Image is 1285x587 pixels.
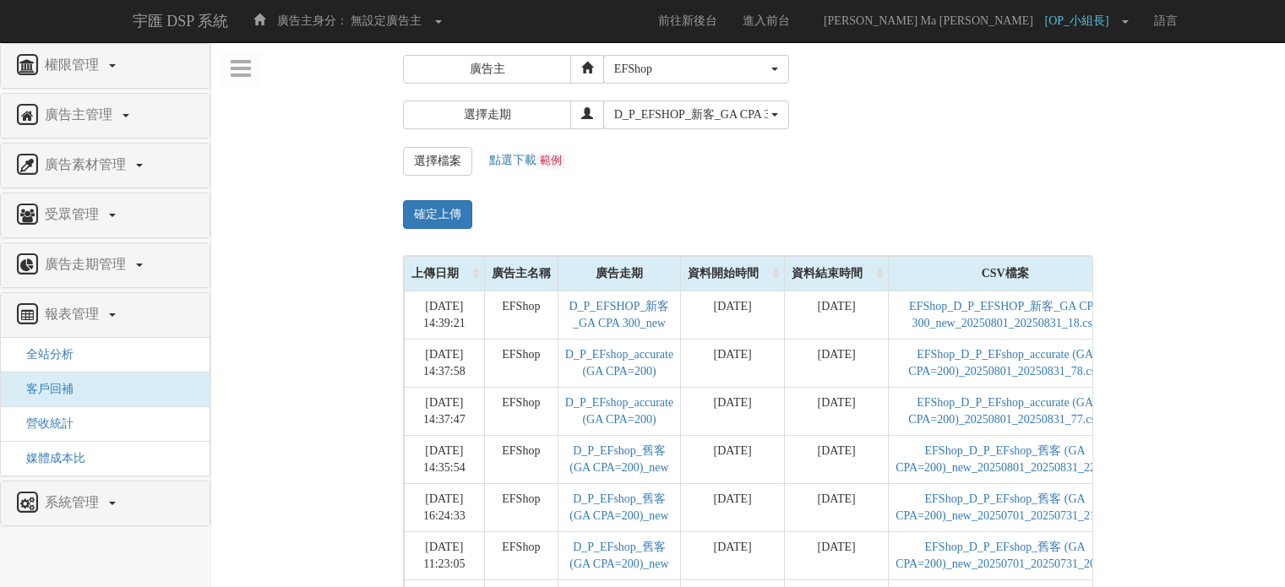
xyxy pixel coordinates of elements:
a: 客戶回補 [14,383,74,395]
td: EFShop [484,339,558,387]
a: EFShop_D_P_EFshop_舊客 (GA CPA=200)_new_20250701_20250731_20.csv [896,541,1114,570]
td: [DATE] [785,291,889,339]
span: 無設定廣告主 [351,14,422,27]
td: [DATE] [785,339,889,387]
td: [DATE] [681,291,785,339]
td: [DATE] 16:24:33 [404,483,484,531]
td: [DATE] [681,435,785,483]
td: EFShop [484,483,558,531]
div: 上傳日期 [405,257,484,291]
div: 資料結束時間 [785,257,888,291]
input: 確定上傳 [403,200,472,229]
code: 範例 [536,154,565,169]
span: 廣告主身分： [277,14,348,27]
span: [OP_小組長] [1045,14,1118,27]
td: [DATE] [681,387,785,435]
span: 權限管理 [41,57,107,72]
span: 廣告走期管理 [41,257,134,271]
button: D_P_EFSHOP_新客_GA CPA 300_new [603,101,789,129]
div: 資料開始時間 [681,257,784,291]
a: D_P_EFshop_舊客 (GA CPA=200)_new [569,492,668,522]
span: [PERSON_NAME] Ma [PERSON_NAME] [815,14,1042,27]
a: 廣告走期管理 [14,252,197,279]
a: D_P_EFSHOP_新客_GA CPA 300_new [569,300,669,329]
a: 廣告主管理 [14,102,197,129]
a: 權限管理 [14,52,197,79]
a: EFShop_D_P_EFshop_舊客 (GA CPA=200)_new_20250701_20250731_21.csv [896,492,1114,522]
div: EFShop [614,61,768,78]
button: EFShop [603,55,789,84]
a: 媒體成本比 [14,452,85,465]
a: 廣告素材管理 [14,152,197,179]
a: D_P_EFshop_舊客 (GA CPA=200)_new [569,444,668,474]
td: [DATE] [785,387,889,435]
td: [DATE] [681,483,785,531]
a: D_P_EFshop_舊客 (GA CPA=200)_new [569,541,668,570]
td: EFShop [484,387,558,435]
span: 報表管理 [41,307,107,321]
td: [DATE] [681,339,785,387]
span: 廣告素材管理 [41,157,134,171]
span: 受眾管理 [41,207,107,221]
a: D_P_EFshop_accurate (GA CPA=200) [565,348,673,378]
a: 系統管理 [14,490,197,517]
a: EFShop_D_P_EFshop_舊客 (GA CPA=200)_new_20250801_20250831_22.csv [896,444,1114,474]
td: [DATE] [681,531,785,579]
a: EFShop_D_P_EFshop_accurate (GA CPA=200)_20250801_20250831_77.csv [908,396,1102,426]
td: [DATE] [785,483,889,531]
a: 受眾管理 [14,202,197,229]
td: [DATE] 11:23:05 [404,531,484,579]
div: CSV檔案 [889,257,1121,291]
a: 點選下載範例 [478,146,576,176]
td: EFShop [484,291,558,339]
td: [DATE] 14:37:47 [404,387,484,435]
a: D_P_EFshop_accurate (GA CPA=200) [565,396,673,426]
td: [DATE] 14:37:58 [404,339,484,387]
td: [DATE] [785,435,889,483]
a: EFShop_D_P_EFSHOP_新客_GA CPA 300_new_20250801_20250831_18.csv [909,300,1101,329]
a: EFShop_D_P_EFshop_accurate (GA CPA=200)_20250801_20250831_78.csv [908,348,1102,378]
td: [DATE] 14:35:54 [404,435,484,483]
div: 廣告主名稱 [485,257,558,291]
a: 報表管理 [14,302,197,329]
a: 營收統計 [14,417,74,430]
td: [DATE] 14:39:21 [404,291,484,339]
span: 廣告主管理 [41,107,121,122]
div: D_P_EFSHOP_新客_GA CPA 300_new [614,106,768,123]
a: 全站分析 [14,348,74,361]
td: EFShop [484,435,558,483]
td: EFShop [484,531,558,579]
td: [DATE] [785,531,889,579]
div: 廣告走期 [558,257,680,291]
span: 系統管理 [41,495,107,509]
